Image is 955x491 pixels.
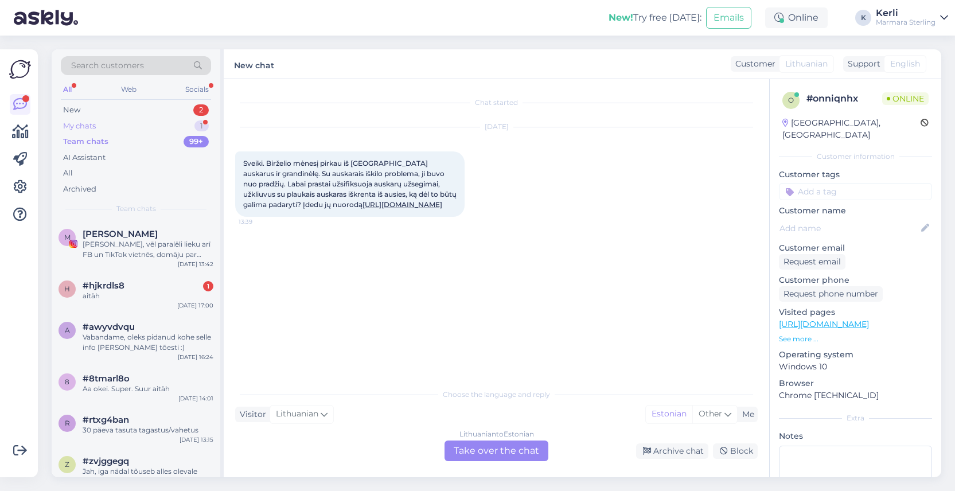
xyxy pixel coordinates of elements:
[65,419,70,427] span: r
[63,152,106,163] div: AI Assistant
[83,332,213,353] div: Vabandame, oleks pidanud kohe selle info [PERSON_NAME] tõesti :)
[765,7,828,28] div: Online
[65,460,69,469] span: z
[194,120,209,132] div: 1
[63,136,108,147] div: Team chats
[83,415,129,425] span: #rtxg4ban
[779,254,845,270] div: Request email
[235,98,758,108] div: Chat started
[445,441,548,461] div: Take over the chat
[83,322,135,332] span: #awyvdvqu
[63,104,80,116] div: New
[779,306,932,318] p: Visited pages
[243,159,458,209] span: Sveiki. Birželio mėnesį pirkau iš [GEOGRAPHIC_DATA] auskarus ir grandinėlę. Su auskarais iškilo p...
[779,169,932,181] p: Customer tags
[276,408,318,420] span: Lithuanian
[83,466,213,487] div: Jah, iga nädal tõuseb alles olevale kaubale
[235,122,758,132] div: [DATE]
[193,104,209,116] div: 2
[713,443,758,459] div: Block
[64,285,70,293] span: h
[83,456,129,466] span: #zvjggegq
[83,280,124,291] span: #hjkrdls8
[788,96,794,104] span: o
[782,117,921,141] div: [GEOGRAPHIC_DATA], [GEOGRAPHIC_DATA]
[362,200,442,209] a: [URL][DOMAIN_NAME]
[738,408,754,420] div: Me
[882,92,929,105] span: Online
[785,58,828,70] span: Lithuanian
[779,349,932,361] p: Operating system
[609,12,633,23] b: New!
[177,301,213,310] div: [DATE] 17:00
[65,326,70,334] span: a
[83,373,130,384] span: #8tmarl8o
[178,353,213,361] div: [DATE] 16:24
[83,384,213,394] div: Aa okei. Super. Suur aitäh
[806,92,882,106] div: # onniqnhx
[779,286,883,302] div: Request phone number
[63,120,96,132] div: My chats
[83,425,213,435] div: 30 päeva tasuta tagastus/vahetus
[876,18,935,27] div: Marmara Sterling
[699,408,722,419] span: Other
[235,389,758,400] div: Choose the language and reply
[779,183,932,200] input: Add a tag
[779,319,869,329] a: [URL][DOMAIN_NAME]
[119,82,139,97] div: Web
[183,82,211,97] div: Socials
[779,151,932,162] div: Customer information
[646,406,692,423] div: Estonian
[609,11,701,25] div: Try free [DATE]:
[855,10,871,26] div: K
[184,136,209,147] div: 99+
[203,281,213,291] div: 1
[779,430,932,442] p: Notes
[64,233,71,241] span: M
[178,260,213,268] div: [DATE] 13:42
[843,58,880,70] div: Support
[61,82,74,97] div: All
[180,435,213,444] div: [DATE] 13:15
[83,291,213,301] div: aitäh
[83,239,213,260] div: [PERSON_NAME], vēl paralēli lieku arī FB un TikTok vietnēs, domāju par [PERSON_NAME]. Tas gan vēl...
[876,9,935,18] div: Kerli
[779,242,932,254] p: Customer email
[779,222,919,235] input: Add name
[779,361,932,373] p: Windows 10
[71,60,144,72] span: Search customers
[239,217,282,226] span: 13:39
[65,377,69,386] span: 8
[235,408,266,420] div: Visitor
[9,59,31,80] img: Askly Logo
[83,229,158,239] span: Marita Liepina
[890,58,920,70] span: English
[779,334,932,344] p: See more ...
[876,9,948,27] a: KerliMarmara Sterling
[706,7,751,29] button: Emails
[779,377,932,389] p: Browser
[731,58,775,70] div: Customer
[779,389,932,402] p: Chrome [TECHNICAL_ID]
[63,184,96,195] div: Archived
[459,429,534,439] div: Lithuanian to Estonian
[779,413,932,423] div: Extra
[234,56,274,72] label: New chat
[116,204,156,214] span: Team chats
[779,205,932,217] p: Customer name
[636,443,708,459] div: Archive chat
[178,394,213,403] div: [DATE] 14:01
[63,167,73,179] div: All
[779,274,932,286] p: Customer phone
